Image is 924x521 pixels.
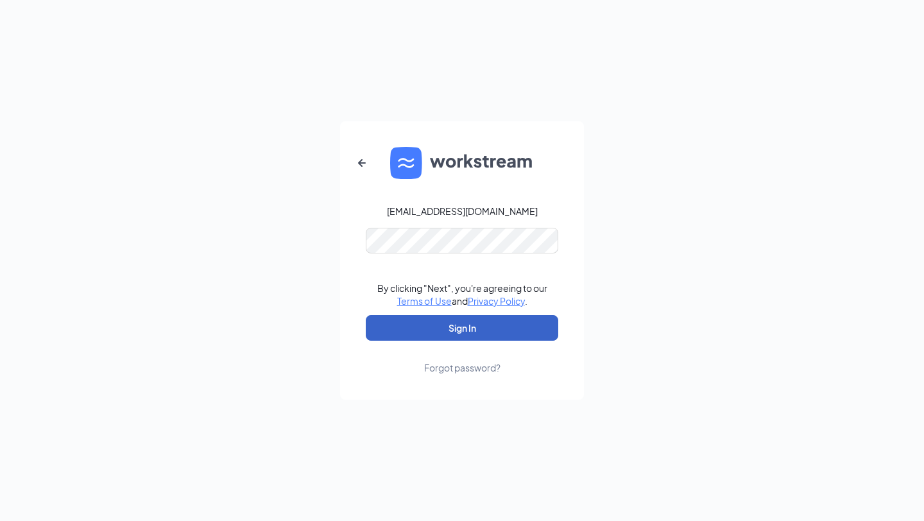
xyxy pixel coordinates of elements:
a: Forgot password? [424,341,501,374]
button: Sign In [366,315,558,341]
a: Terms of Use [397,295,452,307]
div: [EMAIL_ADDRESS][DOMAIN_NAME] [387,205,538,218]
div: By clicking "Next", you're agreeing to our and . [377,282,547,307]
button: ArrowLeftNew [346,148,377,178]
div: Forgot password? [424,361,501,374]
a: Privacy Policy [468,295,525,307]
svg: ArrowLeftNew [354,155,370,171]
img: WS logo and Workstream text [390,147,534,179]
